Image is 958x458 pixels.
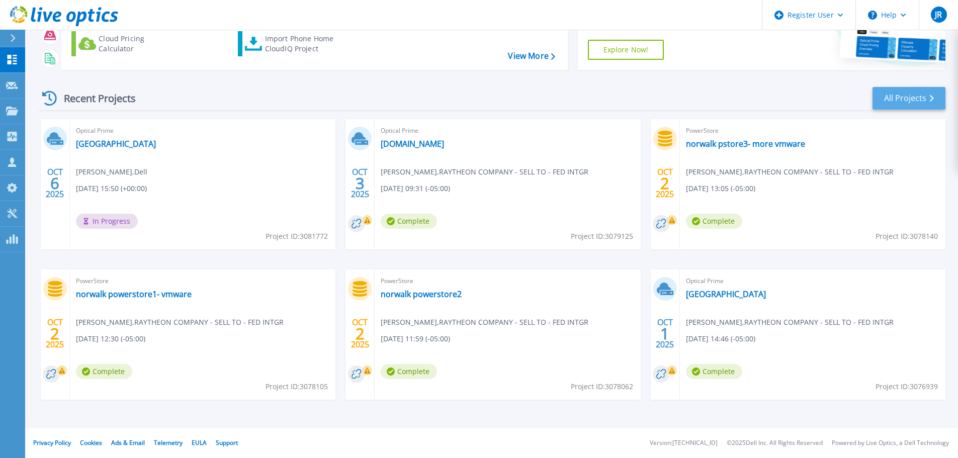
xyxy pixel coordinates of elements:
a: Cookies [80,438,102,447]
span: 3 [356,179,365,188]
li: Powered by Live Optics, a Dell Technology [832,440,949,446]
span: [DATE] 14:46 (-05:00) [686,333,755,344]
span: [DATE] 12:30 (-05:00) [76,333,145,344]
span: Complete [686,364,742,379]
span: Project ID: 3078140 [876,231,938,242]
a: [GEOGRAPHIC_DATA] [76,139,156,149]
span: PowerStore [686,125,939,136]
a: Explore Now! [588,40,664,60]
a: All Projects [873,87,945,110]
div: OCT 2025 [655,165,674,202]
div: OCT 2025 [351,165,370,202]
span: Project ID: 3076939 [876,381,938,392]
span: [DATE] 11:59 (-05:00) [381,333,450,344]
a: EULA [192,438,207,447]
span: [PERSON_NAME] , RAYTHEON COMPANY - SELL TO - FED INTGR [381,317,588,328]
span: Project ID: 3079125 [571,231,633,242]
span: [PERSON_NAME] , RAYTHEON COMPANY - SELL TO - FED INTGR [381,166,588,177]
span: 1 [660,329,669,338]
a: View More [508,51,555,61]
span: 6 [50,179,59,188]
span: 2 [660,179,669,188]
span: In Progress [76,214,138,229]
span: PowerStore [76,276,329,287]
a: norwalk powerstore2 [381,289,462,299]
div: Cloud Pricing Calculator [99,34,179,54]
div: OCT 2025 [655,315,674,352]
a: Ads & Email [111,438,145,447]
span: Complete [381,214,437,229]
div: OCT 2025 [45,315,64,352]
a: norwalk pstore3- more vmware [686,139,805,149]
span: JR [935,11,942,19]
span: Project ID: 3078062 [571,381,633,392]
a: [DOMAIN_NAME] [381,139,444,149]
span: Optical Prime [76,125,329,136]
span: Project ID: 3078105 [266,381,328,392]
a: [GEOGRAPHIC_DATA] [686,289,766,299]
span: [DATE] 09:31 (-05:00) [381,183,450,194]
a: Support [216,438,238,447]
span: 2 [50,329,59,338]
span: [PERSON_NAME] , Dell [76,166,147,177]
span: [PERSON_NAME] , RAYTHEON COMPANY - SELL TO - FED INTGR [686,166,894,177]
span: [PERSON_NAME] , RAYTHEON COMPANY - SELL TO - FED INTGR [76,317,284,328]
span: [DATE] 13:05 (-05:00) [686,183,755,194]
div: OCT 2025 [45,165,64,202]
a: Privacy Policy [33,438,71,447]
a: Telemetry [154,438,183,447]
span: Optical Prime [381,125,634,136]
span: Project ID: 3081772 [266,231,328,242]
span: 2 [356,329,365,338]
li: Version: [TECHNICAL_ID] [650,440,718,446]
div: OCT 2025 [351,315,370,352]
span: [PERSON_NAME] , RAYTHEON COMPANY - SELL TO - FED INTGR [686,317,894,328]
li: © 2025 Dell Inc. All Rights Reserved [727,440,823,446]
span: PowerStore [381,276,634,287]
a: Cloud Pricing Calculator [71,31,184,56]
div: Recent Projects [39,86,149,111]
span: Complete [381,364,437,379]
a: norwalk powerstore1- vmware [76,289,192,299]
div: Import Phone Home CloudIQ Project [265,34,343,54]
span: Complete [76,364,132,379]
span: Complete [686,214,742,229]
span: [DATE] 15:50 (+00:00) [76,183,147,194]
span: Optical Prime [686,276,939,287]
